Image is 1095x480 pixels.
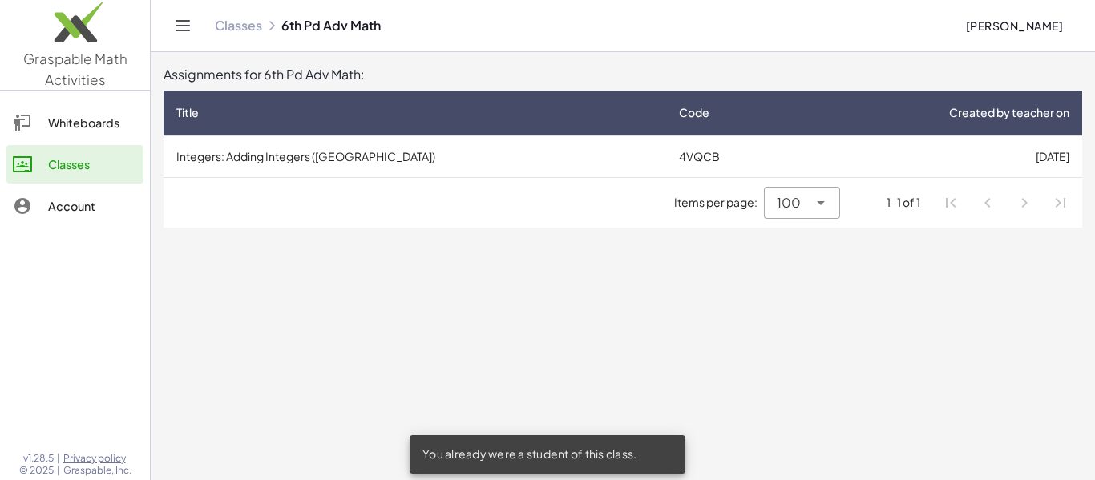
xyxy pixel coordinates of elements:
td: 4VQCB [666,135,795,177]
td: Integers: Adding Integers ([GEOGRAPHIC_DATA]) [164,135,666,177]
nav: Pagination Navigation [933,184,1079,221]
div: You already were a student of this class. [410,435,685,474]
div: Whiteboards [48,113,137,132]
a: Classes [215,18,262,34]
span: v1.28.5 [23,452,54,465]
div: Account [48,196,137,216]
span: | [57,452,60,465]
a: Privacy policy [63,452,131,465]
span: Graspable Math Activities [23,50,127,88]
span: [PERSON_NAME] [965,18,1063,33]
span: Items per page: [674,194,764,211]
td: [DATE] [795,135,1082,177]
a: Classes [6,145,143,184]
a: Account [6,187,143,225]
span: © 2025 [19,464,54,477]
span: Code [679,104,709,121]
span: | [57,464,60,477]
a: Whiteboards [6,103,143,142]
span: Graspable, Inc. [63,464,131,477]
div: Classes [48,155,137,174]
span: Created by teacher on [949,104,1069,121]
div: Assignments for 6th Pd Adv Math: [164,65,1082,84]
button: Toggle navigation [170,13,196,38]
button: [PERSON_NAME] [952,11,1076,40]
span: 100 [777,193,801,212]
span: Title [176,104,199,121]
div: 1-1 of 1 [887,194,920,211]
